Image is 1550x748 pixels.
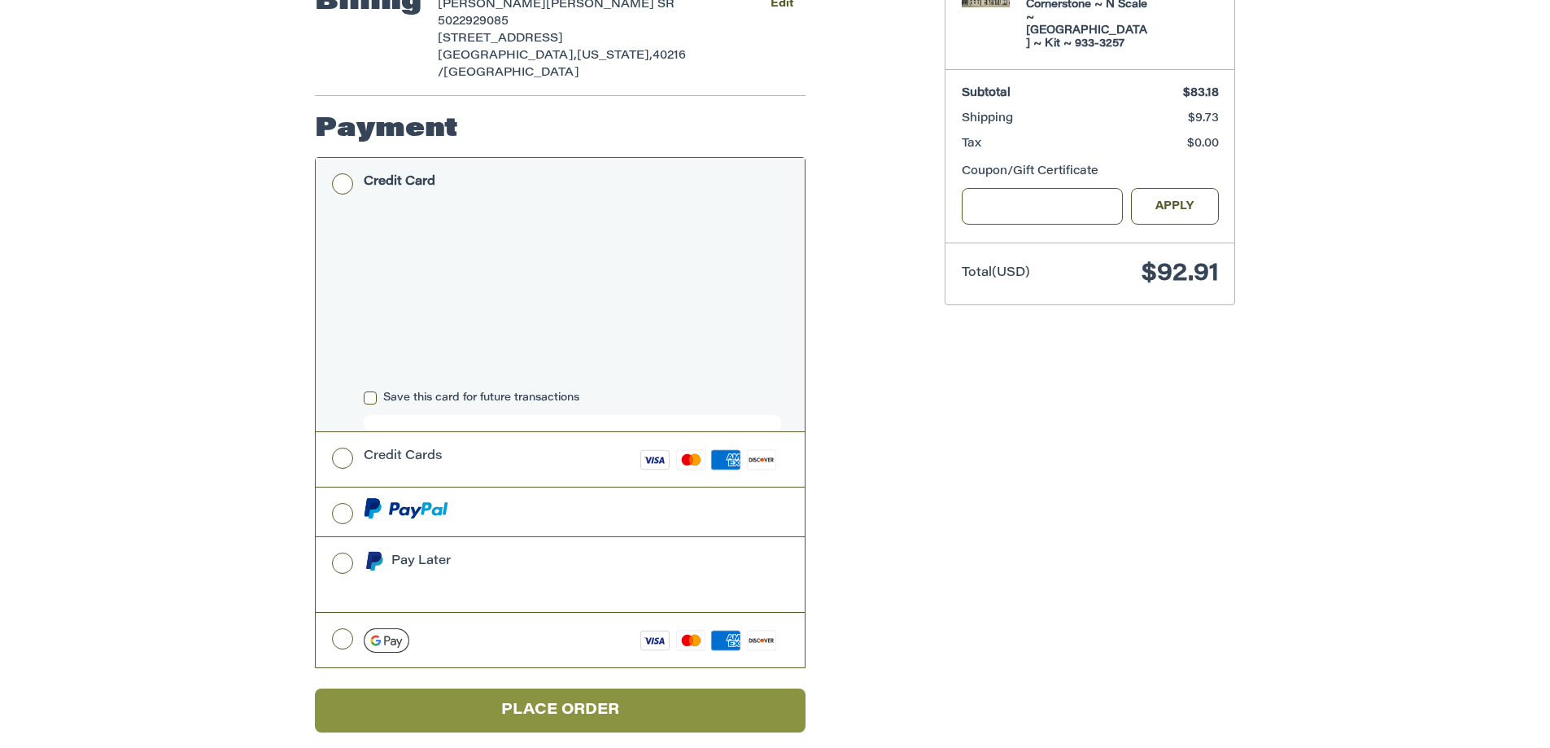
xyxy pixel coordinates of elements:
iframe: PayPal Message 1 [364,576,696,591]
div: Pay Later [391,548,695,575]
span: 5022929085 [438,16,509,28]
span: Total (USD) [962,267,1030,279]
input: Gift Certificate or Coupon Code [962,188,1124,225]
span: $92.91 [1142,262,1219,287]
span: $9.73 [1188,113,1219,125]
button: Apply [1131,188,1219,225]
iframe: Secure payment input frame [360,211,784,385]
span: [STREET_ADDRESS] [438,33,563,45]
div: Credit Cards [364,443,443,470]
span: 40216 / [438,50,686,79]
span: [GEOGRAPHIC_DATA] [443,68,579,79]
span: [US_STATE], [577,50,653,62]
span: [GEOGRAPHIC_DATA], [438,50,577,62]
label: Save this card for future transactions [364,391,781,405]
button: Place Order [315,689,806,733]
span: Shipping [962,113,1013,125]
span: $83.18 [1183,88,1219,99]
h2: Payment [315,113,458,146]
span: Tax [962,138,981,150]
div: Coupon/Gift Certificate [962,164,1219,181]
img: PayPal icon [364,498,448,518]
img: Pay Later icon [364,551,384,571]
div: Credit Card [364,168,435,195]
span: Subtotal [962,88,1011,99]
span: $0.00 [1187,138,1219,150]
img: Google Pay icon [364,628,409,653]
